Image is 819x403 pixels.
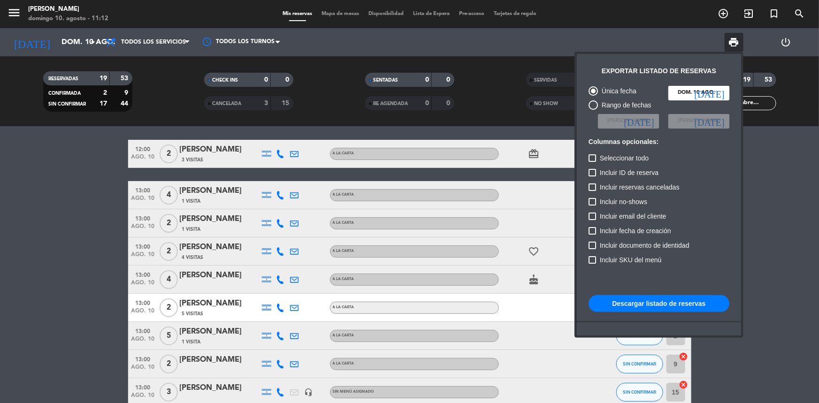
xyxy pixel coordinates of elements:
span: Incluir no-shows [600,196,647,207]
span: [PERSON_NAME] [678,117,720,125]
span: Incluir SKU del menú [600,254,662,266]
span: [PERSON_NAME] [607,117,650,125]
span: Seleccionar todo [600,152,649,164]
div: Única fecha [598,86,636,97]
span: print [728,37,740,48]
i: [DATE] [624,116,654,126]
span: Incluir ID de reserva [600,167,658,178]
span: Incluir fecha de creación [600,225,671,236]
i: [DATE] [694,88,724,98]
span: Incluir reservas canceladas [600,182,680,193]
span: Incluir documento de identidad [600,240,689,251]
button: Descargar listado de reservas [589,295,729,312]
div: Rango de fechas [598,100,651,111]
span: Incluir email del cliente [600,211,666,222]
div: Exportar listado de reservas [602,66,716,76]
h6: Columnas opcionales: [589,138,729,146]
i: [DATE] [694,116,724,126]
